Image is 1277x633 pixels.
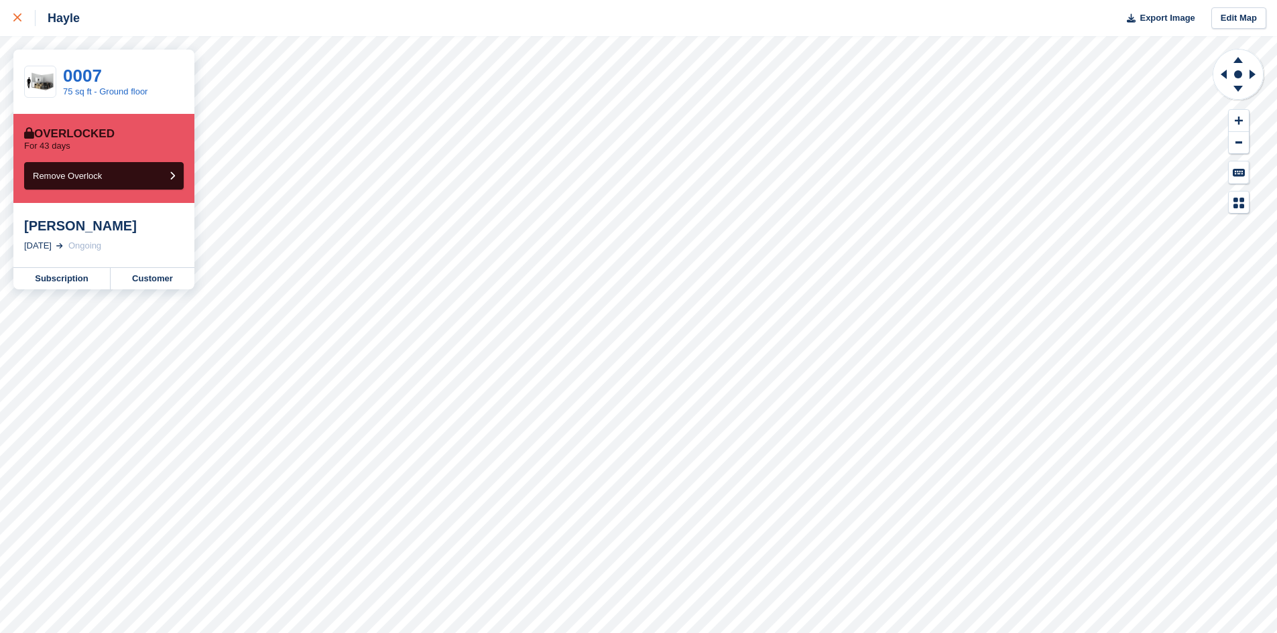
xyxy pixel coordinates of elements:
[24,218,184,234] div: [PERSON_NAME]
[111,268,194,289] a: Customer
[1211,7,1266,29] a: Edit Map
[24,239,52,253] div: [DATE]
[24,127,115,141] div: Overlocked
[24,162,184,190] button: Remove Overlock
[56,243,63,249] img: arrow-right-light-icn-cde0832a797a2874e46488d9cf13f60e5c3a73dbe684e267c42b8395dfbc2abf.svg
[24,141,70,151] p: For 43 days
[36,10,80,26] div: Hayle
[63,66,102,86] a: 0007
[13,268,111,289] a: Subscription
[1229,132,1249,154] button: Zoom Out
[68,239,101,253] div: Ongoing
[1229,161,1249,184] button: Keyboard Shortcuts
[1229,192,1249,214] button: Map Legend
[1140,11,1195,25] span: Export Image
[33,171,102,181] span: Remove Overlock
[1119,7,1195,29] button: Export Image
[25,70,56,94] img: 75-sqft-unit.jpg
[63,86,147,96] a: 75 sq ft - Ground floor
[1229,110,1249,132] button: Zoom In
